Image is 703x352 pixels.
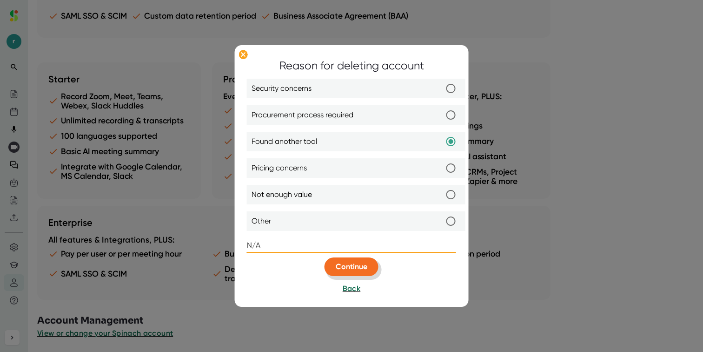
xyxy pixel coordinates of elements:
[252,163,307,174] span: Pricing concerns
[247,238,456,253] input: Provide additional detail
[343,284,360,295] button: Back
[279,58,424,74] div: Reason for deleting account
[325,258,378,277] button: Continue
[252,216,271,227] span: Other
[252,83,312,95] span: Security concerns
[336,263,367,271] span: Continue
[252,110,353,121] span: Procurement process required
[252,190,312,201] span: Not enough value
[252,136,317,148] span: Found another tool
[343,284,360,293] span: Back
